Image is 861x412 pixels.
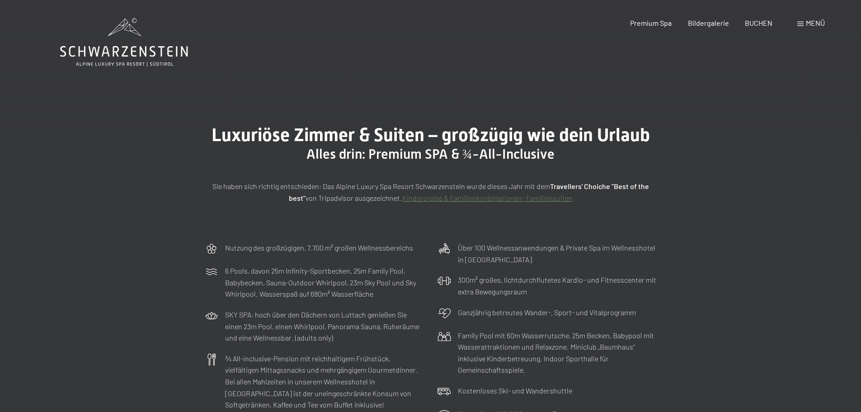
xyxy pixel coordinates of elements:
a: Bildergalerie [688,19,729,27]
p: Family Pool mit 60m Wasserrutsche, 25m Becken, Babypool mit Wasserattraktionen und Relaxzone. Min... [458,330,657,376]
p: SKY SPA: hoch über den Dächern von Luttach genießen Sie einen 23m Pool, einen Whirlpool, Panorama... [225,309,424,344]
span: Luxuriöse Zimmer & Suiten – großzügig wie dein Urlaub [212,124,650,146]
p: Über 100 Wellnessanwendungen & Private Spa im Wellnesshotel in [GEOGRAPHIC_DATA] [458,242,657,265]
a: Premium Spa [630,19,672,27]
p: 6 Pools, davon 25m Infinity-Sportbecken, 25m Family Pool, Babybecken, Sauna-Outdoor Whirlpool, 23... [225,265,424,300]
strong: Travellers' Choiche "Best of the best" [289,182,649,202]
span: Menü [806,19,825,27]
p: Kostenloses Ski- und Wandershuttle [458,385,572,397]
span: Alles drin: Premium SPA & ¾-All-Inclusive [306,146,555,162]
p: Sie haben sich richtig entschieden: Das Alpine Luxury Spa Resort Schwarzenstein wurde dieses Jahr... [205,180,657,204]
p: ¾ All-inclusive-Pension mit reichhaltigem Frühstück, vielfältigen Mittagssnacks und mehrgängigem ... [225,353,424,411]
p: Ganzjährig betreutes Wander-, Sport- und Vitalprogramm [458,307,636,318]
a: Kinderpreise & Familienkonbinationen- Familiensuiten [402,194,573,202]
p: 300m² großes, lichtdurchflutetes Kardio- und Fitnesscenter mit extra Bewegungsraum [458,274,657,297]
a: BUCHEN [745,19,772,27]
p: Nutzung des großzügigen, 7.700 m² großen Wellnessbereichs [225,242,413,254]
